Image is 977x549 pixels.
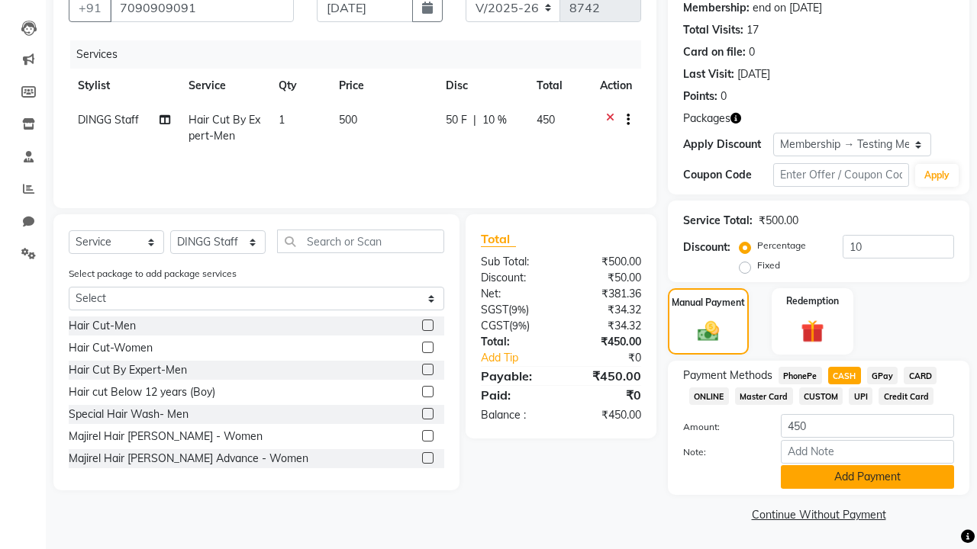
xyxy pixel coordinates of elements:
div: Majirel Hair [PERSON_NAME] Advance - Women [69,451,308,467]
div: Coupon Code [683,167,773,183]
span: 9% [511,303,526,316]
div: 0 [749,44,755,60]
span: CARD [904,367,937,384]
label: Redemption [786,294,839,308]
th: Service [179,69,269,103]
span: 50 F [446,112,467,128]
th: Action [591,69,641,103]
div: Hair Cut By Expert-Men [69,362,187,378]
span: 1 [279,113,285,127]
div: ₹34.32 [561,302,653,318]
div: ₹34.32 [561,318,653,334]
div: Total Visits: [683,22,743,38]
input: Search or Scan [277,230,444,253]
div: ( ) [469,318,561,334]
span: CASH [828,367,861,384]
span: Packages [683,111,730,127]
div: ₹0 [576,350,653,366]
span: CUSTOM [799,387,843,405]
img: _gift.svg [794,317,832,346]
div: ₹500.00 [561,254,653,270]
div: ₹500.00 [759,213,798,229]
label: Manual Payment [672,296,745,310]
div: ( ) [469,302,561,318]
button: Add Payment [781,465,954,489]
a: Continue Without Payment [671,507,966,523]
span: | [473,112,476,128]
div: Points: [683,88,717,104]
th: Total [527,69,591,103]
div: Net: [469,286,561,302]
div: ₹450.00 [561,334,653,350]
label: Amount: [672,420,769,434]
a: Add Tip [469,350,576,366]
div: Service Total: [683,213,753,229]
div: Hair Cut-Men [69,318,136,334]
div: ₹50.00 [561,270,653,286]
div: 17 [746,22,759,38]
span: 450 [537,113,555,127]
div: Hair cut Below 12 years (Boy) [69,384,215,400]
input: Add Note [781,440,954,464]
div: Discount: [469,270,561,286]
div: Hair Cut-Women [69,340,153,356]
span: Master Card [735,387,793,405]
label: Note: [672,445,769,459]
div: Balance : [469,407,561,423]
div: Discount: [683,239,730,255]
span: GPay [867,367,898,384]
div: Apply Discount [683,136,773,152]
span: Total [481,231,516,247]
div: ₹450.00 [561,367,653,385]
div: Paid: [469,386,561,404]
div: ₹0 [561,386,653,404]
span: SGST [481,303,508,316]
th: Price [330,69,437,103]
span: UPI [849,387,872,405]
div: Total: [469,334,561,350]
th: Disc [437,69,527,103]
div: Sub Total: [469,254,561,270]
div: [DATE] [737,66,770,82]
span: Credit Card [879,387,933,405]
div: Services [70,40,653,69]
span: DINGG Staff [78,113,139,127]
div: Last Visit: [683,66,734,82]
label: Fixed [757,258,780,272]
div: ₹450.00 [561,407,653,423]
div: Card on file: [683,44,746,60]
img: _cash.svg [691,319,727,344]
span: Payment Methods [683,368,772,384]
div: Special Hair Wash- Men [69,406,189,422]
label: Percentage [757,239,806,252]
th: Stylist [69,69,179,103]
div: 0 [721,88,727,104]
input: Enter Offer / Coupon Code [773,163,909,187]
span: 500 [339,113,357,127]
button: Apply [915,164,959,187]
span: 9% [512,319,527,332]
div: Payable: [469,367,561,385]
span: 10 % [482,112,507,128]
span: ONLINE [689,387,729,405]
input: Amount [781,414,954,438]
div: Majirel Hair [PERSON_NAME] - Women [69,429,263,445]
div: ₹381.36 [561,286,653,302]
span: PhonePe [779,367,822,384]
label: Select package to add package services [69,267,237,281]
span: CGST [481,319,509,332]
th: Qty [269,69,329,103]
span: Hair Cut By Expert-Men [189,113,260,143]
